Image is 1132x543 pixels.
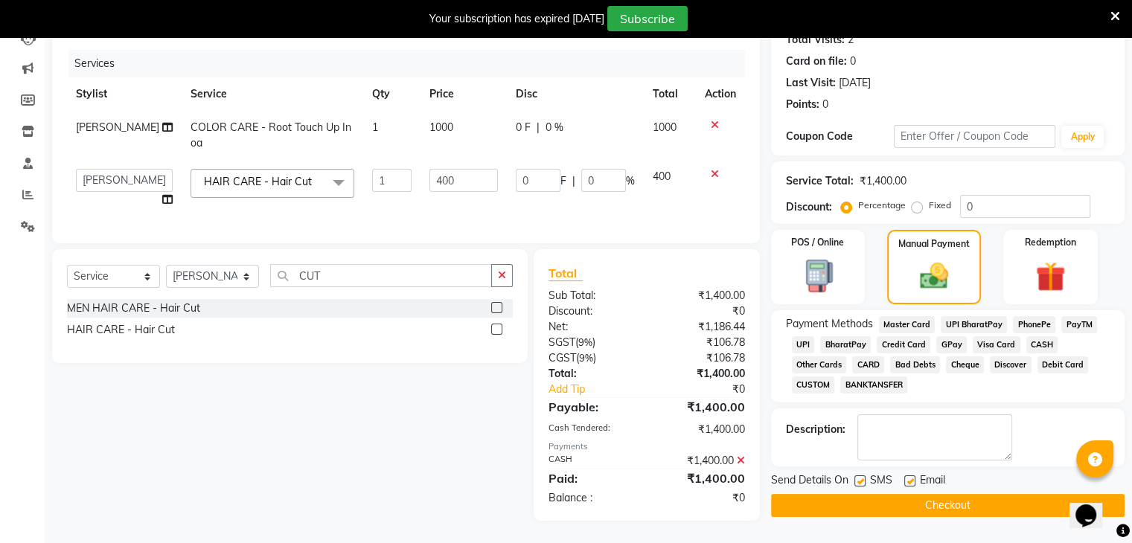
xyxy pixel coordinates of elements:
div: Balance : [537,490,647,506]
th: Total [644,77,696,111]
label: POS / Online [791,236,844,249]
span: SMS [870,472,892,491]
div: Card on file: [786,54,847,69]
span: Discover [990,356,1032,373]
span: CARD [852,356,884,373]
span: | [537,120,540,135]
span: BANKTANSFER [840,376,907,393]
div: Last Visit: [786,75,836,91]
span: Email [920,472,945,491]
div: ₹1,400.00 [647,422,756,437]
span: CGST [549,351,576,364]
span: Cheque [946,356,984,373]
div: Service Total: [786,173,854,189]
div: Payable: [537,398,647,416]
div: HAIR CARE - Hair Cut [67,322,175,338]
div: 2 [848,32,854,48]
button: Checkout [771,494,1125,517]
div: Discount: [537,303,647,319]
button: Apply [1061,126,1104,148]
div: Discount: [786,199,832,215]
span: [PERSON_NAME] [76,121,159,134]
div: Paid: [537,469,647,487]
img: _pos-terminal.svg [793,258,842,294]
span: Master Card [879,316,936,333]
span: Send Details On [771,472,848,491]
div: ₹1,400.00 [647,398,756,416]
div: ₹1,400.00 [860,173,906,189]
div: Sub Total: [537,288,647,303]
label: Percentage [858,199,906,212]
div: Description: [786,422,845,437]
span: Bad Debts [890,356,940,373]
div: ₹1,400.00 [647,288,756,303]
span: UPI [792,336,815,353]
div: 0 [850,54,856,69]
div: ₹1,400.00 [647,366,756,382]
div: 0 [822,97,828,112]
span: 400 [653,170,671,183]
div: Total Visits: [786,32,845,48]
span: Visa Card [973,336,1020,353]
span: % [626,173,635,189]
span: PayTM [1061,316,1097,333]
th: Disc [507,77,644,111]
img: _cash.svg [911,260,957,292]
span: BharatPay [820,336,871,353]
input: Enter Offer / Coupon Code [894,125,1056,148]
input: Search or Scan [270,264,492,287]
a: Add Tip [537,382,665,397]
span: Other Cards [792,356,847,373]
label: Manual Payment [898,237,970,251]
div: ₹1,400.00 [647,453,756,469]
span: CUSTOM [792,376,835,393]
div: Net: [537,319,647,335]
th: Qty [363,77,421,111]
div: ₹1,400.00 [647,469,756,487]
span: 9% [579,352,593,364]
span: Payment Methods [786,316,873,332]
div: ( ) [537,350,647,366]
span: SGST [549,335,575,349]
span: 9% [578,336,592,348]
div: Payments [549,440,745,453]
iframe: chat widget [1069,483,1117,528]
div: Coupon Code [786,129,894,144]
div: ₹106.78 [647,350,756,366]
span: 1 [372,121,378,134]
th: Stylist [67,77,182,111]
span: UPI BharatPay [941,316,1007,333]
span: Total [549,266,583,281]
th: Action [696,77,745,111]
label: Redemption [1025,236,1076,249]
div: CASH [537,453,647,469]
span: 0 F [516,120,531,135]
div: Total: [537,366,647,382]
div: ( ) [537,335,647,350]
div: ₹0 [647,303,756,319]
div: ₹106.78 [647,335,756,350]
div: [DATE] [839,75,871,91]
th: Price [420,77,507,111]
span: PhonePe [1013,316,1055,333]
div: ₹0 [665,382,755,397]
div: Services [68,50,756,77]
div: Points: [786,97,819,112]
div: ₹1,186.44 [647,319,756,335]
span: GPay [936,336,967,353]
span: Debit Card [1037,356,1089,373]
span: 0 % [546,120,563,135]
span: COLOR CARE - Root Touch Up Inoa [191,121,351,150]
div: Your subscription has expired [DATE] [429,11,604,27]
a: x [312,175,319,188]
div: Cash Tendered: [537,422,647,437]
div: MEN HAIR CARE - Hair Cut [67,301,200,316]
span: 1000 [429,121,453,134]
span: | [572,173,575,189]
label: Fixed [929,199,951,212]
div: ₹0 [647,490,756,506]
span: CASH [1026,336,1058,353]
img: _gift.svg [1026,258,1075,295]
span: Credit Card [877,336,930,353]
span: HAIR CARE - Hair Cut [204,175,312,188]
